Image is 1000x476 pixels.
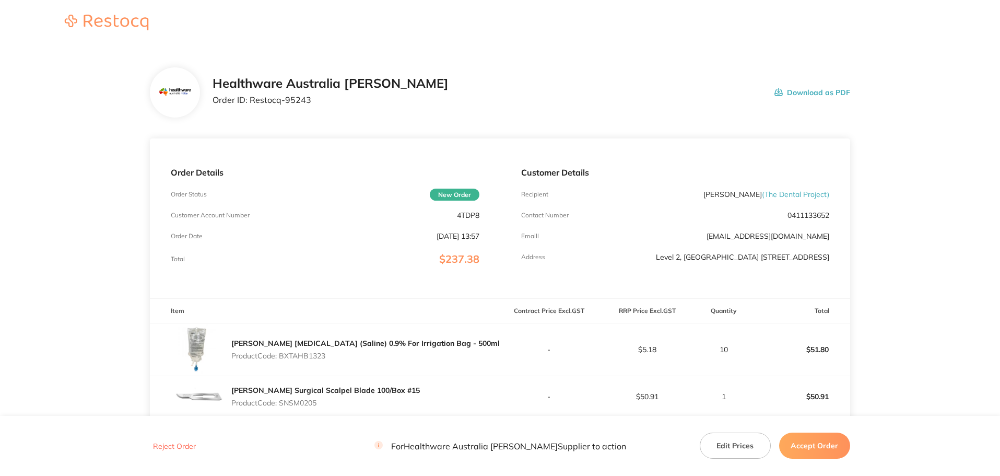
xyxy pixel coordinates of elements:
[54,15,159,32] a: Restocq logo
[501,392,598,401] p: -
[774,76,850,109] button: Download as PDF
[374,441,626,451] p: For Healthware Australia [PERSON_NAME] Supplier to action
[752,337,850,362] p: $51.80
[231,339,500,348] a: [PERSON_NAME] [MEDICAL_DATA] (Saline) 0.9% For Irrigation Bag - 500ml
[696,299,752,323] th: Quantity
[171,323,223,376] img: aGMzeHlpbg
[150,442,199,451] button: Reject Order
[439,252,479,265] span: $237.38
[521,168,829,177] p: Customer Details
[787,211,829,219] p: 0411133652
[54,15,159,30] img: Restocq logo
[231,352,500,360] p: Product Code: BXTAHB1323
[521,253,545,261] p: Address
[171,212,250,219] p: Customer Account Number
[171,168,479,177] p: Order Details
[171,233,203,240] p: Order Date
[231,399,420,407] p: Product Code: SNSM0205
[598,345,696,354] p: $5.18
[697,345,751,354] p: 10
[231,386,420,395] a: [PERSON_NAME] Surgical Scalpel Blade 100/Box #15
[521,191,548,198] p: Recipient
[598,299,696,323] th: RRP Price Excl. GST
[213,95,449,105] p: Order ID: Restocq- 95243
[598,392,696,401] p: $50.91
[521,212,569,219] p: Contact Number
[700,433,771,459] button: Edit Prices
[171,256,185,263] p: Total
[779,433,850,459] button: Accept Order
[501,345,598,354] p: -
[697,392,751,401] p: 1
[521,233,539,240] p: Emaill
[656,253,829,261] p: Level 2, [GEOGRAPHIC_DATA] [STREET_ADDRESS]
[213,76,449,91] h2: Healthware Australia [PERSON_NAME]
[752,384,850,409] p: $50.91
[158,76,192,110] img: Mjc2MnhocQ
[430,189,479,201] span: New Order
[457,211,479,219] p: 4TDP8
[703,190,829,199] p: [PERSON_NAME]
[171,191,207,198] p: Order Status
[171,378,223,415] img: ZGw2OTNqeQ
[500,299,598,323] th: Contract Price Excl. GST
[762,190,829,199] span: ( The Dental Project )
[437,232,479,240] p: [DATE] 13:57
[752,299,850,323] th: Total
[150,299,500,323] th: Item
[707,231,829,241] a: [EMAIL_ADDRESS][DOMAIN_NAME]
